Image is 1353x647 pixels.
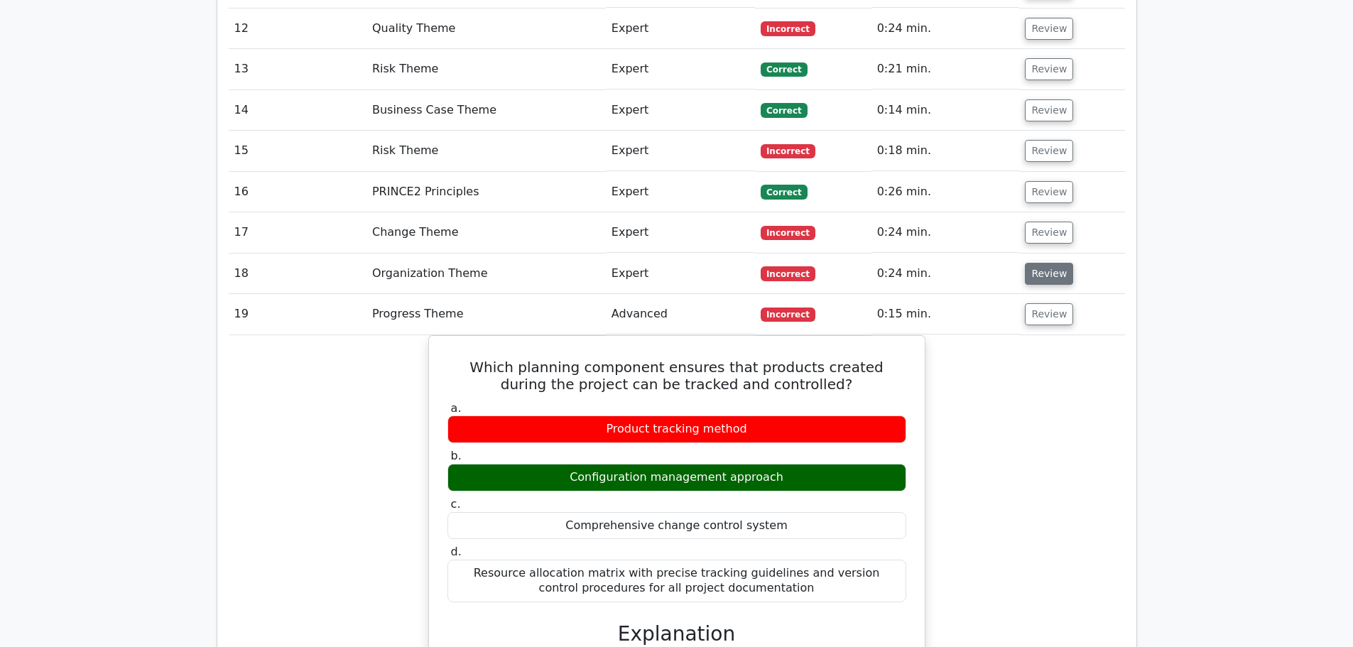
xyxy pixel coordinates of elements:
[366,49,606,89] td: Risk Theme
[229,172,366,212] td: 16
[606,90,755,131] td: Expert
[229,90,366,131] td: 14
[606,172,755,212] td: Expert
[606,294,755,335] td: Advanced
[871,172,1020,212] td: 0:26 min.
[761,226,815,240] span: Incorrect
[1025,99,1073,121] button: Review
[229,294,366,335] td: 19
[1025,181,1073,203] button: Review
[1025,140,1073,162] button: Review
[451,497,461,511] span: c.
[447,415,906,443] div: Product tracking method
[761,308,815,322] span: Incorrect
[1025,58,1073,80] button: Review
[606,9,755,49] td: Expert
[761,185,807,199] span: Correct
[446,359,908,393] h5: Which planning component ensures that products created during the project can be tracked and cont...
[761,62,807,77] span: Correct
[871,9,1020,49] td: 0:24 min.
[447,464,906,491] div: Configuration management approach
[761,144,815,158] span: Incorrect
[871,49,1020,89] td: 0:21 min.
[871,90,1020,131] td: 0:14 min.
[871,254,1020,294] td: 0:24 min.
[1025,18,1073,40] button: Review
[1025,222,1073,244] button: Review
[1025,263,1073,285] button: Review
[366,9,606,49] td: Quality Theme
[366,172,606,212] td: PRINCE2 Principles
[761,21,815,36] span: Incorrect
[761,103,807,117] span: Correct
[229,49,366,89] td: 13
[229,254,366,294] td: 18
[456,622,898,646] h3: Explanation
[366,294,606,335] td: Progress Theme
[229,131,366,171] td: 15
[606,254,755,294] td: Expert
[871,212,1020,253] td: 0:24 min.
[871,131,1020,171] td: 0:18 min.
[447,560,906,602] div: Resource allocation matrix with precise tracking guidelines and version control procedures for al...
[451,449,462,462] span: b.
[366,90,606,131] td: Business Case Theme
[366,131,606,171] td: Risk Theme
[451,401,462,415] span: a.
[606,49,755,89] td: Expert
[229,9,366,49] td: 12
[451,545,462,558] span: d.
[761,266,815,281] span: Incorrect
[229,212,366,253] td: 17
[366,212,606,253] td: Change Theme
[606,212,755,253] td: Expert
[366,254,606,294] td: Organization Theme
[606,131,755,171] td: Expert
[871,294,1020,335] td: 0:15 min.
[1025,303,1073,325] button: Review
[447,512,906,540] div: Comprehensive change control system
